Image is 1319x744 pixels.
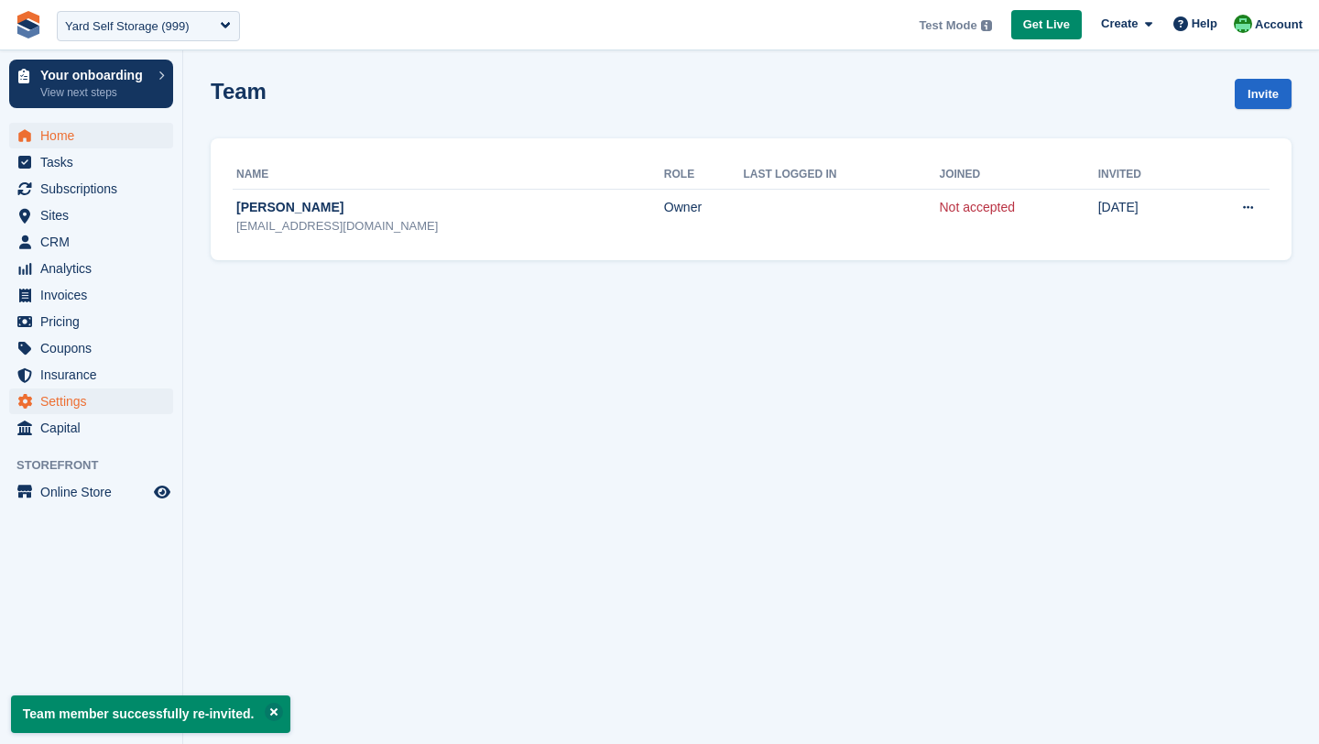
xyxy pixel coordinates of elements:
a: menu [9,335,173,361]
img: Laura Carlisle [1234,15,1252,33]
td: Owner [664,189,744,246]
th: Invited [1098,160,1189,190]
div: [EMAIL_ADDRESS][DOMAIN_NAME] [236,217,664,235]
span: CRM [40,229,150,255]
a: Invite [1235,79,1292,109]
span: Account [1255,16,1303,34]
a: menu [9,256,173,281]
a: menu [9,176,173,202]
span: Insurance [40,362,150,388]
span: Subscriptions [40,176,150,202]
span: Analytics [40,256,150,281]
img: stora-icon-8386f47178a22dfd0bd8f6a31ec36ba5ce8667c1dd55bd0f319d3a0aa187defe.svg [15,11,42,38]
a: menu [9,309,173,334]
span: Get Live [1023,16,1070,34]
th: Name [233,160,664,190]
th: Joined [940,160,1098,190]
div: Yard Self Storage (999) [65,17,190,36]
p: View next steps [40,84,149,101]
span: Settings [40,388,150,414]
div: [PERSON_NAME] [236,198,664,217]
span: Help [1192,15,1217,33]
a: menu [9,123,173,148]
a: menu [9,388,173,414]
span: Pricing [40,309,150,334]
a: menu [9,202,173,228]
a: Your onboarding View next steps [9,60,173,108]
img: icon-info-grey-7440780725fd019a000dd9b08b2336e03edf1995a4989e88bcd33f0948082b44.svg [981,20,992,31]
span: Sites [40,202,150,228]
span: Invoices [40,282,150,308]
span: Capital [40,415,150,441]
a: menu [9,229,173,255]
span: Home [40,123,150,148]
a: menu [9,479,173,505]
p: Your onboarding [40,69,149,82]
span: Coupons [40,335,150,361]
span: Tasks [40,149,150,175]
a: Not accepted [940,200,1016,214]
a: menu [9,282,173,308]
a: Get Live [1011,10,1082,40]
h1: Team [211,79,267,104]
span: Storefront [16,456,182,475]
a: Preview store [151,481,173,503]
th: Last logged in [743,160,939,190]
span: Create [1101,15,1138,33]
a: menu [9,149,173,175]
span: Online Store [40,479,150,505]
span: Test Mode [919,16,976,35]
a: menu [9,362,173,388]
p: Team member successfully re-invited. [11,695,290,733]
th: Role [664,160,744,190]
a: menu [9,415,173,441]
td: [DATE] [1098,189,1189,246]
